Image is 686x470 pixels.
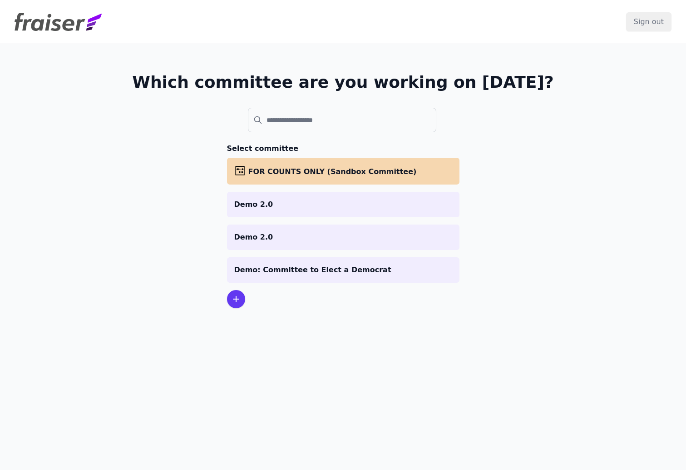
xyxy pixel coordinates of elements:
[234,232,452,243] p: Demo 2.0
[227,143,459,154] h3: Select committee
[234,265,452,275] p: Demo: Committee to Elect a Democrat
[227,158,459,185] a: FOR COUNTS ONLY (Sandbox Committee)
[626,12,671,31] input: Sign out
[248,167,417,176] span: FOR COUNTS ONLY (Sandbox Committee)
[15,13,102,31] img: Fraiser Logo
[227,192,459,217] a: Demo 2.0
[227,225,459,250] a: Demo 2.0
[227,257,459,283] a: Demo: Committee to Elect a Democrat
[132,73,554,91] h1: Which committee are you working on [DATE]?
[234,199,452,210] p: Demo 2.0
